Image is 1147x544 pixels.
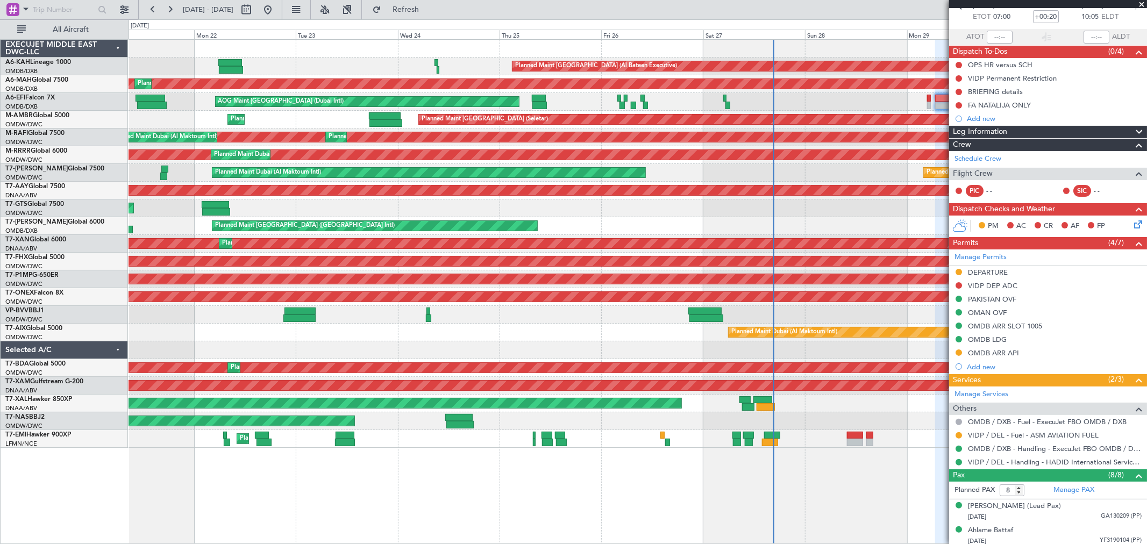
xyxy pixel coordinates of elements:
[1094,186,1118,196] div: - -
[5,414,29,420] span: T7-NAS
[5,272,59,278] a: T7-P1MPG-650ER
[92,30,194,39] div: Sun 21
[138,76,317,92] div: Planned Maint [GEOGRAPHIC_DATA] ([GEOGRAPHIC_DATA] Intl)
[33,2,95,18] input: Trip Number
[1108,46,1124,57] span: (0/4)
[968,417,1127,426] a: OMDB / DXB - Fuel - ExecuJet FBO OMDB / DXB
[966,185,984,197] div: PIC
[993,12,1010,23] span: 07:00
[5,325,62,332] a: T7-AIXGlobal 5000
[398,30,500,39] div: Wed 24
[1081,12,1099,23] span: 10:05
[953,46,1007,58] span: Dispatch To-Dos
[907,30,1009,39] div: Mon 29
[5,333,42,341] a: OMDW/DWC
[5,166,104,172] a: T7-[PERSON_NAME]Global 7500
[5,432,71,438] a: T7-EMIHawker 900XP
[28,26,113,33] span: All Aircraft
[5,262,42,270] a: OMDW/DWC
[5,369,42,377] a: OMDW/DWC
[968,281,1017,290] div: VIDP DEP ADC
[5,237,66,243] a: T7-XANGlobal 6000
[968,74,1057,83] div: VIDP Permanent Restriction
[1101,12,1118,23] span: ELDT
[986,186,1010,196] div: - -
[5,166,68,172] span: T7-[PERSON_NAME]
[218,94,344,110] div: AOG Maint [GEOGRAPHIC_DATA] (Dubai Intl)
[5,201,27,207] span: T7-GTS
[231,360,337,376] div: Planned Maint Dubai (Al Maktoum Intl)
[5,422,42,430] a: OMDW/DWC
[5,148,31,154] span: M-RRRR
[5,95,55,101] a: A6-EFIFalcon 7X
[515,58,677,74] div: Planned Maint [GEOGRAPHIC_DATA] (Al Bateen Executive)
[968,101,1031,110] div: FA NATALIJA ONLY
[953,469,965,482] span: Pax
[5,130,28,137] span: M-RAFI
[5,112,33,119] span: M-AMBR
[5,254,65,261] a: T7-FHXGlobal 5000
[5,103,38,111] a: OMDB/DXB
[5,272,32,278] span: T7-P1MP
[131,22,149,31] div: [DATE]
[5,138,42,146] a: OMDW/DWC
[953,139,971,151] span: Crew
[953,168,993,180] span: Flight Crew
[953,203,1055,216] span: Dispatch Checks and Weather
[953,126,1007,138] span: Leg Information
[5,183,29,190] span: T7-AAY
[967,114,1142,123] div: Add new
[5,361,29,367] span: T7-BDA
[1101,512,1142,521] span: GA130209 (PP)
[5,245,37,253] a: DNAA/ABV
[422,111,548,127] div: Planned Maint [GEOGRAPHIC_DATA] (Seletar)
[5,325,26,332] span: T7-AIX
[954,154,1001,164] a: Schedule Crew
[5,130,65,137] a: M-RAFIGlobal 7500
[5,378,83,385] a: T7-XAMGulfstream G-200
[222,235,328,252] div: Planned Maint Dubai (Al Maktoum Intl)
[953,374,981,386] span: Services
[5,432,26,438] span: T7-EMI
[953,237,978,249] span: Permits
[731,324,837,340] div: Planned Maint Dubai (Al Maktoum Intl)
[703,30,805,39] div: Sat 27
[5,77,32,83] span: A6-MAH
[966,32,984,42] span: ATOT
[214,147,320,163] div: Planned Maint Dubai (Al Maktoum Intl)
[968,308,1007,317] div: OMAN OVF
[5,148,67,154] a: M-RRRRGlobal 6000
[967,362,1142,371] div: Add new
[1108,237,1124,248] span: (4/7)
[968,348,1019,357] div: OMDB ARR API
[5,85,38,93] a: OMDB/DXB
[5,404,37,412] a: DNAA/ABV
[968,431,1099,440] a: VIDP / DEL - Fuel - ASM AVIATION FUEL
[5,219,68,225] span: T7-[PERSON_NAME]
[112,129,218,145] div: Planned Maint Dubai (Al Maktoum Intl)
[194,30,296,39] div: Mon 22
[240,431,343,447] div: Planned Maint [GEOGRAPHIC_DATA]
[5,201,64,207] a: T7-GTSGlobal 7500
[5,414,45,420] a: T7-NASBBJ2
[329,129,434,145] div: Planned Maint Dubai (Al Maktoum Intl)
[968,295,1016,304] div: PAKISTAN OVF
[5,219,104,225] a: T7-[PERSON_NAME]Global 6000
[5,67,38,75] a: OMDB/DXB
[5,95,25,101] span: A6-EFI
[296,30,397,39] div: Tue 23
[968,501,1061,512] div: [PERSON_NAME] (Lead Pax)
[1108,374,1124,385] span: (2/3)
[5,290,63,296] a: T7-ONEXFalcon 8X
[968,335,1007,344] div: OMDB LDG
[12,21,117,38] button: All Aircraft
[5,237,30,243] span: T7-XAN
[954,485,995,496] label: Planned PAX
[5,174,42,182] a: OMDW/DWC
[5,59,71,66] a: A6-KAHLineage 1000
[5,156,42,164] a: OMDW/DWC
[1108,469,1124,481] span: (8/8)
[5,120,42,128] a: OMDW/DWC
[5,307,44,314] a: VP-BVVBBJ1
[500,30,601,39] div: Thu 25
